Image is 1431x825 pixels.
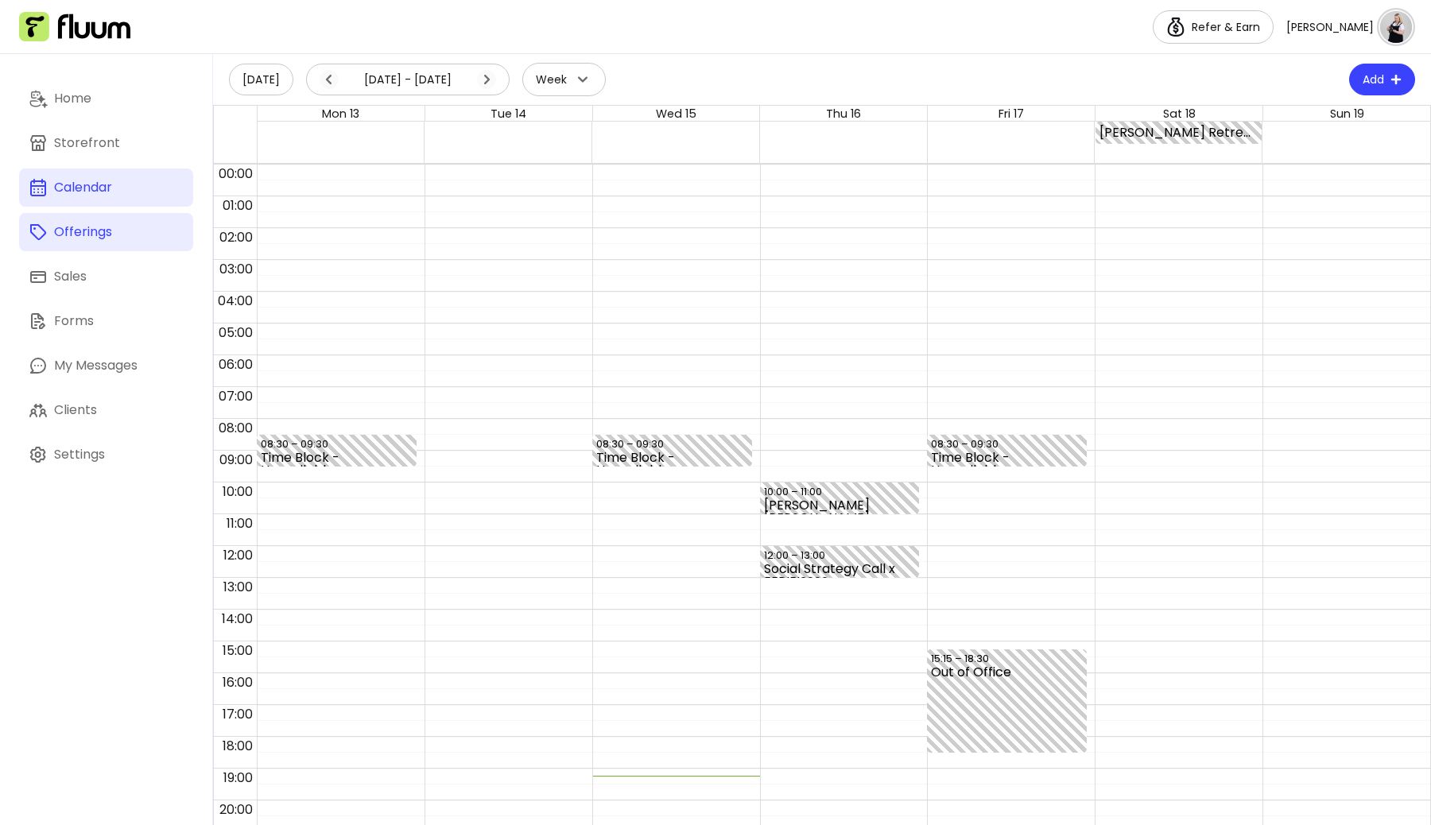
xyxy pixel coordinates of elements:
div: 12:00 – 13:00Social Strategy Call x EERIEISSSS [760,546,920,578]
span: 17:00 [219,705,257,723]
div: 08:30 – 09:30Time Block - Unavailable [257,435,417,467]
a: Refer & Earn [1153,10,1274,44]
span: 03:00 [215,260,257,278]
span: 16:00 [219,673,257,691]
span: 14:00 [218,610,257,628]
img: Fluum Logo [19,12,130,42]
div: 10:00 – 11:00[PERSON_NAME] [PERSON_NAME] Catch-up [760,482,920,514]
span: 05:00 [215,323,257,342]
span: 13:00 [219,578,257,596]
a: Home [19,79,193,118]
a: Forms [19,302,193,340]
span: 04:00 [214,292,257,310]
div: Time Block - Unavailable [931,451,1083,465]
span: 12:00 [219,546,257,564]
div: 08:30 – 09:30 [596,436,668,451]
button: Thu 16 [826,106,861,123]
div: 08:30 – 09:30 [261,436,332,451]
span: Sat 18 [1163,106,1196,122]
span: [PERSON_NAME] [1286,19,1374,35]
span: 11:00 [223,514,257,533]
button: Tue 14 [491,106,526,123]
div: 12:00 – 13:00 [764,548,829,563]
img: avatar [1380,11,1412,43]
a: Clients [19,391,193,429]
div: 08:30 – 09:30 [931,436,1002,451]
button: avatar[PERSON_NAME] [1286,11,1412,43]
a: Sales [19,258,193,296]
div: Forms [54,312,94,331]
div: Home [54,89,91,108]
a: Calendar [19,168,193,207]
span: 15:00 [219,641,257,660]
button: Sun 19 [1330,106,1364,123]
button: Sat 18 [1163,106,1196,123]
div: Storefront [54,134,120,153]
a: My Messages [19,347,193,385]
div: My Messages [54,356,138,375]
span: 02:00 [215,228,257,246]
div: Time Block - Unavailable [596,451,748,465]
a: Storefront [19,124,193,162]
div: 08:30 – 09:30Time Block - Unavailable [592,435,752,467]
div: 08:30 – 09:30Time Block - Unavailable [927,435,1087,467]
div: Out of Office [931,666,1083,751]
button: Add [1349,64,1415,95]
span: Tue 14 [491,106,526,122]
div: 10:00 – 11:00 [764,484,826,499]
span: Wed 15 [656,106,696,122]
div: 15:15 – 18:30 [931,651,993,666]
button: Mon 13 [322,106,359,123]
button: Wed 15 [656,106,696,123]
span: Sun 19 [1330,106,1364,122]
span: 08:00 [215,419,257,437]
div: Social Strategy Call x EERIEISSSS [764,563,916,576]
button: [DATE] [229,64,293,95]
span: Thu 16 [826,106,861,122]
div: Clients [54,401,97,420]
a: Offerings [19,213,193,251]
span: 18:00 [219,737,257,755]
button: Week [522,63,606,96]
span: 19:00 [219,769,257,787]
div: [DATE] - [DATE] [320,70,496,89]
div: Elizah Retreat Day [1099,123,1258,142]
div: Time Block - Unavailable [261,451,413,465]
div: Offerings [54,223,112,242]
span: 00:00 [215,165,257,183]
span: 07:00 [215,387,257,405]
div: Sales [54,267,87,286]
button: Fri 17 [999,106,1024,123]
span: 06:00 [215,355,257,374]
div: 15:15 – 18:30Out of Office [927,649,1087,753]
span: Mon 13 [322,106,359,122]
span: 20:00 [215,800,257,819]
span: 10:00 [219,482,257,501]
div: [PERSON_NAME] [PERSON_NAME] Catch-up [764,499,916,513]
div: Settings [54,445,105,464]
a: Settings [19,436,193,474]
span: 09:00 [215,451,257,469]
span: Fri 17 [999,106,1024,122]
span: 01:00 [219,196,257,215]
div: Calendar [54,178,112,197]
